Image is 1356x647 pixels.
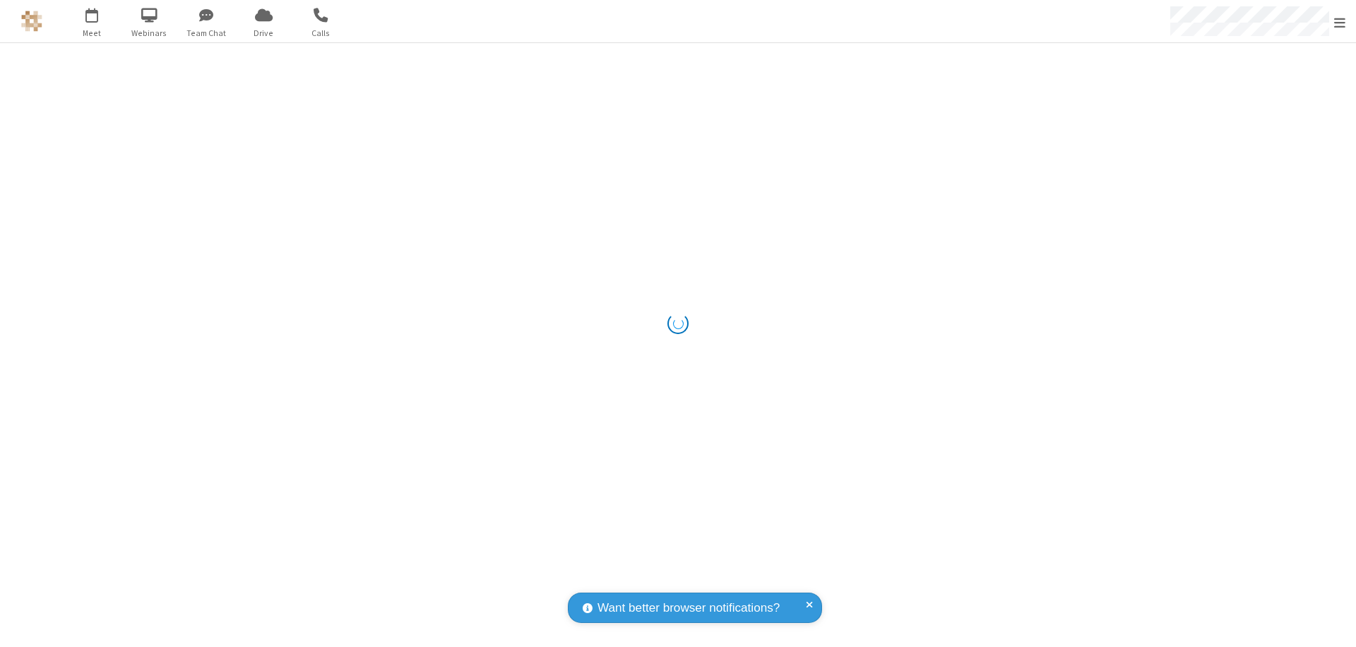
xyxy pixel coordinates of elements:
[295,27,347,40] span: Calls
[237,27,290,40] span: Drive
[180,27,233,40] span: Team Chat
[21,11,42,32] img: QA Selenium DO NOT DELETE OR CHANGE
[66,27,119,40] span: Meet
[597,599,780,617] span: Want better browser notifications?
[123,27,176,40] span: Webinars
